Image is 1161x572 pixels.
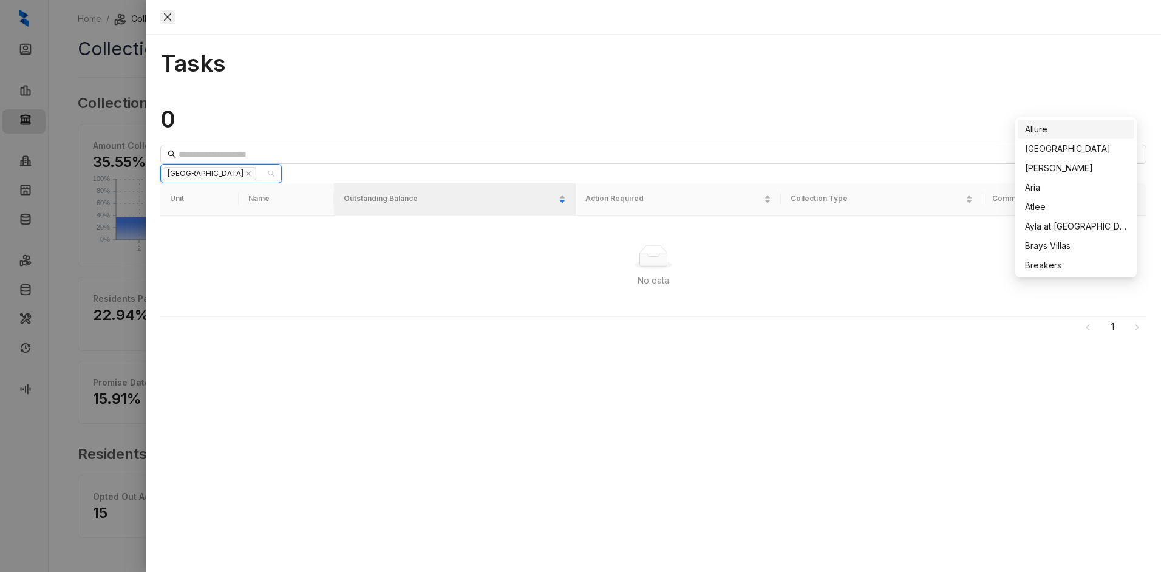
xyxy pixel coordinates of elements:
[163,167,256,180] span: [GEOGRAPHIC_DATA]
[1018,178,1134,197] div: Aria
[1025,123,1127,136] div: Allure
[1018,197,1134,217] div: Atlee
[1025,200,1127,214] div: Atlee
[239,183,334,216] th: Name
[175,274,1132,287] div: No data
[791,193,964,205] span: Collection Type
[1018,120,1134,139] div: Allure
[576,183,780,216] th: Action Required
[1025,220,1127,233] div: Ayla at [GEOGRAPHIC_DATA]
[1025,259,1127,272] div: Breakers
[982,183,1146,216] th: Community
[1127,317,1146,336] li: Next Page
[1025,239,1127,253] div: Brays Villas
[160,49,1146,77] h1: Tasks
[1078,317,1098,336] button: left
[1018,256,1134,275] div: Breakers
[160,105,1146,133] h1: 0
[781,183,983,216] th: Collection Type
[1084,324,1092,331] span: left
[585,193,761,205] span: Action Required
[1103,318,1122,336] a: 1
[992,193,1127,205] span: Community
[1018,139,1134,158] div: Amberwood
[344,193,556,205] span: Outstanding Balance
[1025,142,1127,155] div: [GEOGRAPHIC_DATA]
[1127,317,1146,336] button: right
[168,150,176,158] span: search
[163,12,172,22] span: close
[1018,217,1134,236] div: Ayla at Castle Hills
[1133,324,1140,331] span: right
[160,10,175,24] button: Close
[1018,158,1134,178] div: Arcos
[1078,317,1098,336] li: Previous Page
[160,183,239,216] th: Unit
[1025,162,1127,175] div: [PERSON_NAME]
[245,171,251,177] span: close
[1018,236,1134,256] div: Brays Villas
[1103,317,1122,336] li: 1
[1025,181,1127,194] div: Aria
